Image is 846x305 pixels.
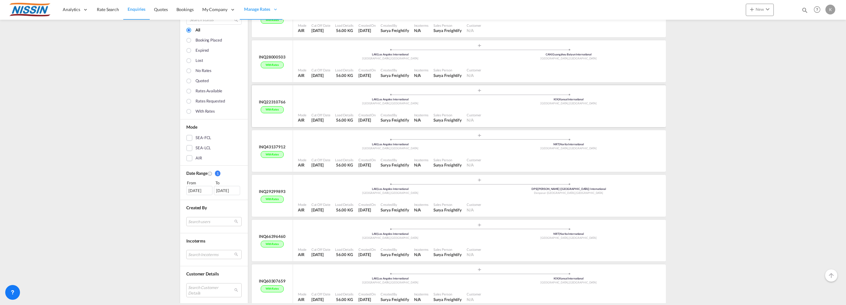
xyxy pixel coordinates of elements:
div: 56.00 KG [335,252,354,257]
div: Created On [358,68,376,72]
span: [GEOGRAPHIC_DATA] [390,236,418,239]
span: [GEOGRAPHIC_DATA] [540,236,569,239]
md-icon: icon-arrow-up [828,272,835,279]
span: [GEOGRAPHIC_DATA] [569,146,597,150]
span: From To [DATE][DATE] [186,180,242,195]
span: NRT Narita International [553,232,584,235]
span: | [559,232,560,235]
div: Customer [467,113,481,117]
span: Denpasar-[GEOGRAPHIC_DATA] [534,191,575,195]
span: 1 [215,171,220,176]
div: Sales Person [433,23,462,28]
div: N/A [414,28,421,33]
md-icon: assets/icons/custom/roll-o-plane.svg [476,44,483,47]
div: Cut Off Date [311,292,330,296]
div: Cut Off Date [311,247,330,252]
div: icon-magnify [801,7,808,16]
div: Sales Person [433,68,462,72]
span: [GEOGRAPHIC_DATA] [540,57,569,60]
div: Created On [358,158,376,162]
div: INQ28000503With rates assets/icons/custom/ship-fill.svgassets/icons/custom/roll-o-plane.svgOrigin... [251,40,666,85]
div: 15 Sep 2025 [358,73,376,78]
div: 15 Sep 2025 [358,297,376,302]
span: [GEOGRAPHIC_DATA] [362,146,390,150]
div: AIR [298,297,306,302]
span: N/A [467,73,474,78]
div: Surya Freightify [433,73,462,78]
md-icon: icon-chevron-down [764,6,771,13]
div: AIR [298,73,306,78]
div: 56.00 KG [335,207,354,213]
div: From [186,180,213,186]
div: N/A [414,207,421,213]
div: Sales Person [433,113,462,117]
div: INQ66396460With rates assets/icons/custom/ship-fill.svgassets/icons/custom/roll-o-plane.svgOrigin... [251,220,666,265]
img: 485da9108dca11f0a63a77e390b9b49c.jpg [9,3,51,17]
div: Cut Off Date [311,23,330,28]
span: [GEOGRAPHIC_DATA] [390,102,418,105]
div: Sales Person [433,202,462,207]
div: Mode [298,247,306,252]
span: Customer Details [186,271,219,276]
div: Surya Freightify [433,207,462,213]
div: Surya Freightify [433,117,462,123]
div: Expired [196,47,209,54]
span: , [390,102,390,105]
div: INQ22310766 [259,99,286,105]
span: Surya Freightify [433,28,462,33]
span: [GEOGRAPHIC_DATA] [362,102,390,105]
div: Customer [467,68,481,72]
div: N/A [414,297,421,302]
input: Search status [186,15,242,25]
span: [DATE] [311,118,324,122]
div: Load Details [335,23,354,28]
div: No rates [196,68,211,74]
span: | [551,53,552,56]
md-checkbox: SEA-LCL [186,145,242,151]
span: CAN Guangzhou Baiyun International [546,53,591,56]
div: Mode [298,113,306,117]
span: , [390,146,390,150]
span: [GEOGRAPHIC_DATA] [362,57,390,60]
div: Booking placed [196,37,222,44]
div: AIR [196,155,202,161]
div: Incoterms [414,292,429,296]
div: Created On [358,247,376,252]
span: Mode [186,124,197,130]
button: icon-plus 400-fgNewicon-chevron-down [746,4,774,16]
div: Load Details [335,247,354,252]
span: [GEOGRAPHIC_DATA] [390,57,418,60]
span: , [390,57,390,60]
div: 15 Sep 2025 [358,28,376,33]
div: Incoterms [414,247,429,252]
div: Created By [381,68,409,72]
div: K [825,5,835,14]
span: N/A [467,28,474,33]
span: [DATE] [311,207,324,212]
span: Surya Freightify [381,252,409,257]
span: NRT Narita International [553,142,584,146]
div: All [196,27,200,34]
md-icon: icon-magnify [801,7,808,14]
span: Rate Search [97,7,119,12]
div: Incoterms [414,158,429,162]
div: Quoted [196,78,208,85]
span: Surya Freightify [433,297,462,302]
div: 15 Sep 2025 [311,207,330,213]
div: Incoterms [414,23,429,28]
div: 15 Sep 2025 [358,162,376,168]
span: | [377,232,378,235]
div: Cut Off Date [311,113,330,117]
md-icon: Created On [208,171,212,176]
span: [GEOGRAPHIC_DATA] [540,146,569,150]
span: , [575,191,575,195]
md-checkbox: SEA-FCL [186,135,242,141]
span: [DATE] [311,252,324,257]
div: Mode [298,202,306,207]
span: [DATE] [311,73,324,78]
div: 15 Sep 2025 [311,73,330,78]
div: Cut Off Date [311,68,330,72]
span: | [377,98,378,101]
